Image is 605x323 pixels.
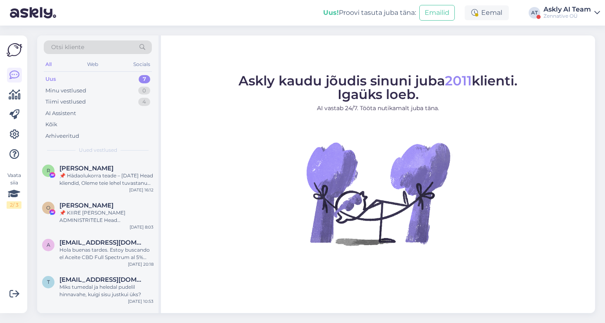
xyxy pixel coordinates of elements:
a: Askly AI TeamZennative OÜ [544,6,600,19]
span: R [47,167,50,174]
div: Proovi tasuta juba täna: [323,8,416,18]
div: AI Assistent [45,109,76,118]
div: 2 / 3 [7,201,21,209]
span: andrea_110471@hotmail.com [59,239,145,246]
div: 0 [138,87,150,95]
div: 📌 KIIRE [PERSON_NAME] ADMINISTRITELE Head administraatorid, Avastasime just teie lehe kogukonna j... [59,209,154,224]
div: Askly AI Team [544,6,591,13]
p: AI vastab 24/7. Tööta nutikamalt juba täna. [239,104,518,113]
span: tomsonruth@gmail.com [59,276,145,283]
div: 📌 Hädaolukorra teade – [DATE] Head kliendid, Oleme teie lehel tuvastanud sisu, mis [PERSON_NAME] ... [59,172,154,187]
div: Kõik [45,120,57,129]
span: 2011 [445,73,472,89]
span: Askly kaudu jõudis sinuni juba klienti. Igaüks loeb. [239,73,518,102]
div: Uus [45,75,56,83]
div: [DATE] 8:03 [130,224,154,230]
span: Otsi kliente [51,43,84,52]
b: Uus! [323,9,339,17]
div: All [44,59,53,70]
div: Eemal [465,5,509,20]
span: a [47,242,50,248]
div: [DATE] 20:18 [128,261,154,267]
div: [DATE] 10:53 [128,298,154,304]
div: Arhiveeritud [45,132,79,140]
div: Vaata siia [7,172,21,209]
img: Askly Logo [7,42,22,58]
div: 4 [138,98,150,106]
span: t [47,279,50,285]
span: Olivia Bambi [59,202,113,209]
span: Uued vestlused [79,146,117,154]
div: AT [529,7,540,19]
div: Socials [132,59,152,70]
div: Hola buenas tardes. Estoy buscando el Aceite CBD Full Spectrum al 5% para uso veterinario. [59,246,154,261]
div: Zennative OÜ [544,13,591,19]
div: Minu vestlused [45,87,86,95]
span: O [46,205,50,211]
div: Miks tumedal ja heledal pudelil hinnavahe, kuigi sisu justkui üks? [59,283,154,298]
div: Tiimi vestlused [45,98,86,106]
div: [DATE] 16:12 [129,187,154,193]
span: Raymond Ventusa [59,165,113,172]
button: Emailid [419,5,455,21]
div: Web [85,59,100,70]
div: 7 [139,75,150,83]
img: No Chat active [304,119,452,268]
